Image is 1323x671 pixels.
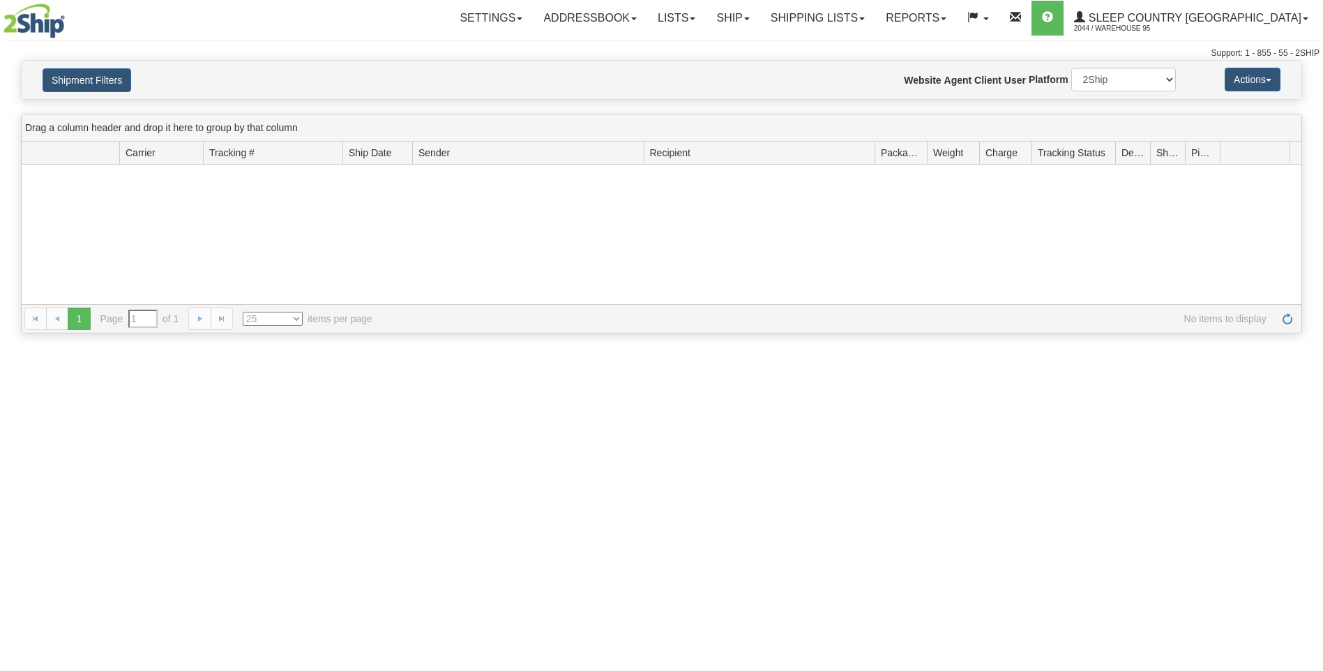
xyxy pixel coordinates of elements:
span: Recipient [650,146,690,160]
span: Tracking # [209,146,255,160]
span: Sleep Country [GEOGRAPHIC_DATA] [1085,12,1301,24]
label: Client [974,73,1001,87]
span: Shipment Issues [1156,146,1179,160]
a: Ship [706,1,759,36]
span: Sender [418,146,450,160]
label: Platform [1029,73,1068,86]
a: Shipping lists [760,1,875,36]
label: Agent [944,73,972,87]
a: Addressbook [533,1,647,36]
span: items per page [243,312,372,326]
button: Shipment Filters [43,68,131,92]
span: 2044 / Warehouse 95 [1074,22,1179,36]
span: Ship Date [349,146,391,160]
a: Sleep Country [GEOGRAPHIC_DATA] 2044 / Warehouse 95 [1064,1,1319,36]
a: Settings [449,1,533,36]
span: Page of 1 [100,310,179,328]
span: Pickup Status [1191,146,1214,160]
a: Lists [647,1,706,36]
span: Carrier [126,146,156,160]
span: Charge [985,146,1018,160]
span: Weight [933,146,963,160]
span: Packages [881,146,921,160]
label: Website [904,73,941,87]
div: Support: 1 - 855 - 55 - 2SHIP [3,47,1320,59]
a: Refresh [1276,308,1299,330]
a: Reports [875,1,957,36]
span: Delivery Status [1121,146,1144,160]
span: Tracking Status [1038,146,1105,160]
label: User [1004,73,1026,87]
span: 1 [68,308,90,330]
img: logo2044.jpg [3,3,65,38]
span: No items to display [392,312,1267,326]
button: Actions [1225,68,1280,91]
div: grid grouping header [22,114,1301,142]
